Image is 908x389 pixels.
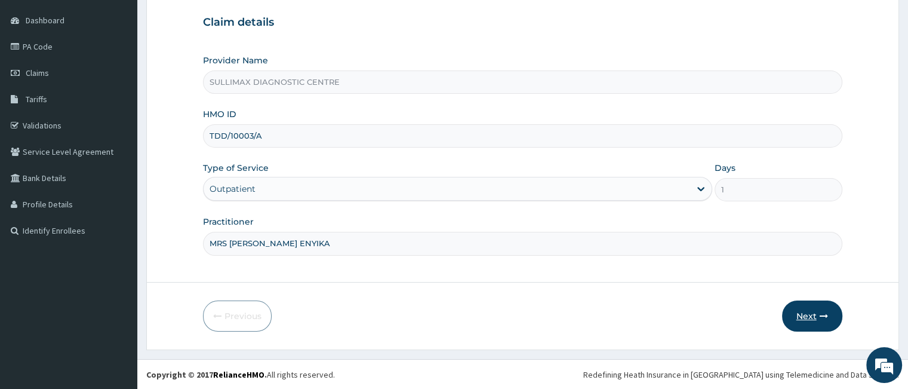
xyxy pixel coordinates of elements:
[782,301,842,332] button: Next
[213,369,264,380] a: RelianceHMO
[583,369,899,381] div: Redefining Heath Insurance in [GEOGRAPHIC_DATA] using Telemedicine and Data Science!
[203,162,269,174] label: Type of Service
[203,216,254,228] label: Practitioner
[203,16,842,29] h3: Claim details
[203,124,842,148] input: Enter HMO ID
[210,183,256,195] div: Outpatient
[203,54,268,66] label: Provider Name
[26,94,47,105] span: Tariffs
[146,369,267,380] strong: Copyright © 2017 .
[203,301,272,332] button: Previous
[203,232,842,255] input: Enter Name
[203,108,236,120] label: HMO ID
[715,162,735,174] label: Days
[26,15,64,26] span: Dashboard
[26,68,49,78] span: Claims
